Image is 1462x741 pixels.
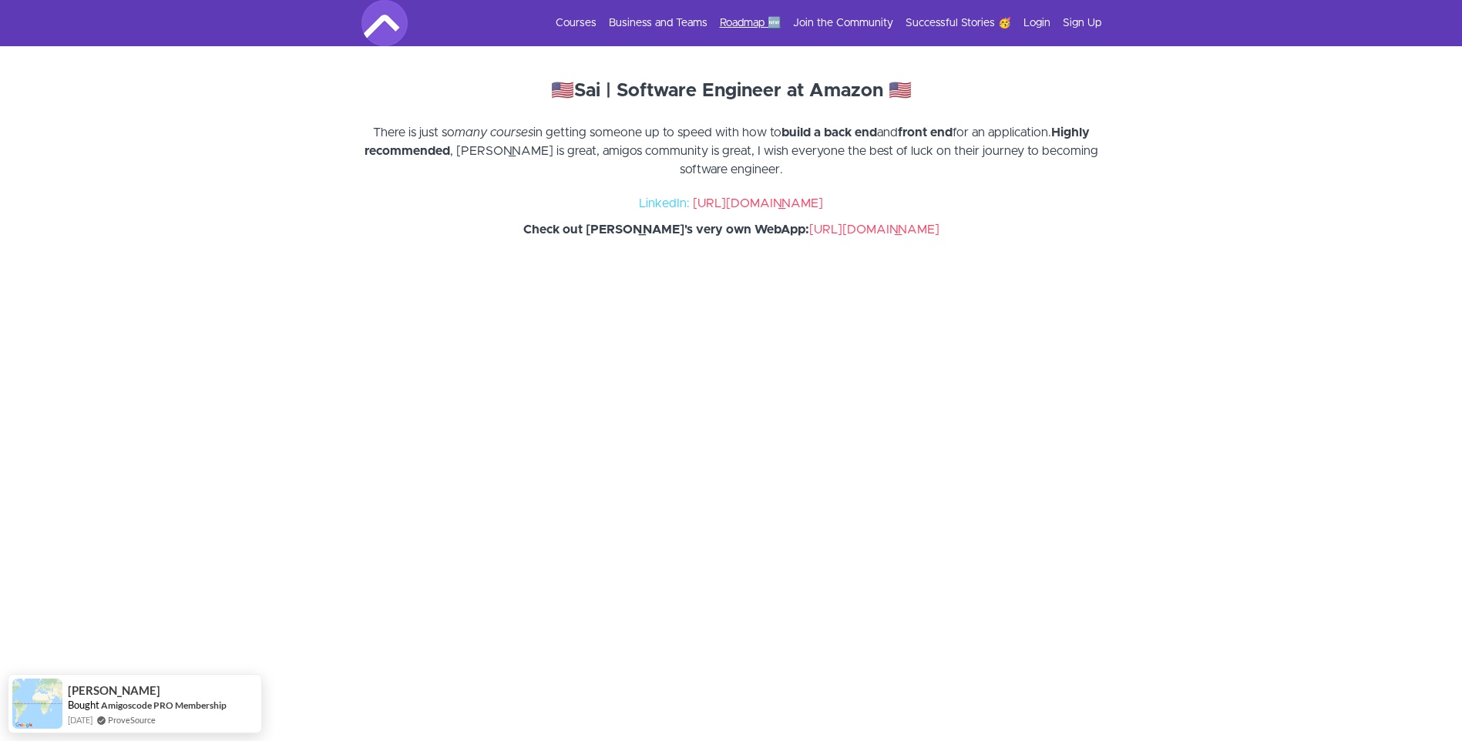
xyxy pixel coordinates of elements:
[108,713,156,726] a: ProveSource
[533,126,781,139] span: in getting someone up to speed with how to
[346,273,1117,706] iframe: Video Player
[12,679,62,729] img: provesource social proof notification image
[953,126,1051,139] span: for an application.
[556,15,597,31] a: Courses
[793,15,893,31] a: Join the Community
[373,126,455,139] span: There is just so
[101,699,227,712] a: Amigoscode PRO Membership
[455,126,533,139] em: many courses
[889,82,912,100] strong: 🇺🇸
[693,197,823,210] a: [URL][DOMAIN_NAME]
[639,197,690,210] span: LinkedIn:
[523,223,809,236] strong: Check out [PERSON_NAME]'s very own WebApp:
[781,126,877,139] strong: build a back end
[68,699,99,711] span: Bought
[609,15,707,31] a: Business and Teams
[1023,15,1050,31] a: Login
[574,82,883,100] strong: Sai | Software Engineer at Amazon
[1063,15,1101,31] a: Sign Up
[450,145,1098,176] span: , [PERSON_NAME] is great, amigos community is great, I wish everyone the best of luck on their jo...
[720,15,781,31] a: Roadmap 🆕
[877,126,898,139] span: and
[68,713,92,726] span: [DATE]
[898,126,953,139] strong: front end
[906,15,1011,31] a: Successful Stories 🥳
[809,223,939,236] a: [URL][DOMAIN_NAME]
[551,82,574,100] strong: 🇺🇸
[68,684,160,697] span: [PERSON_NAME]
